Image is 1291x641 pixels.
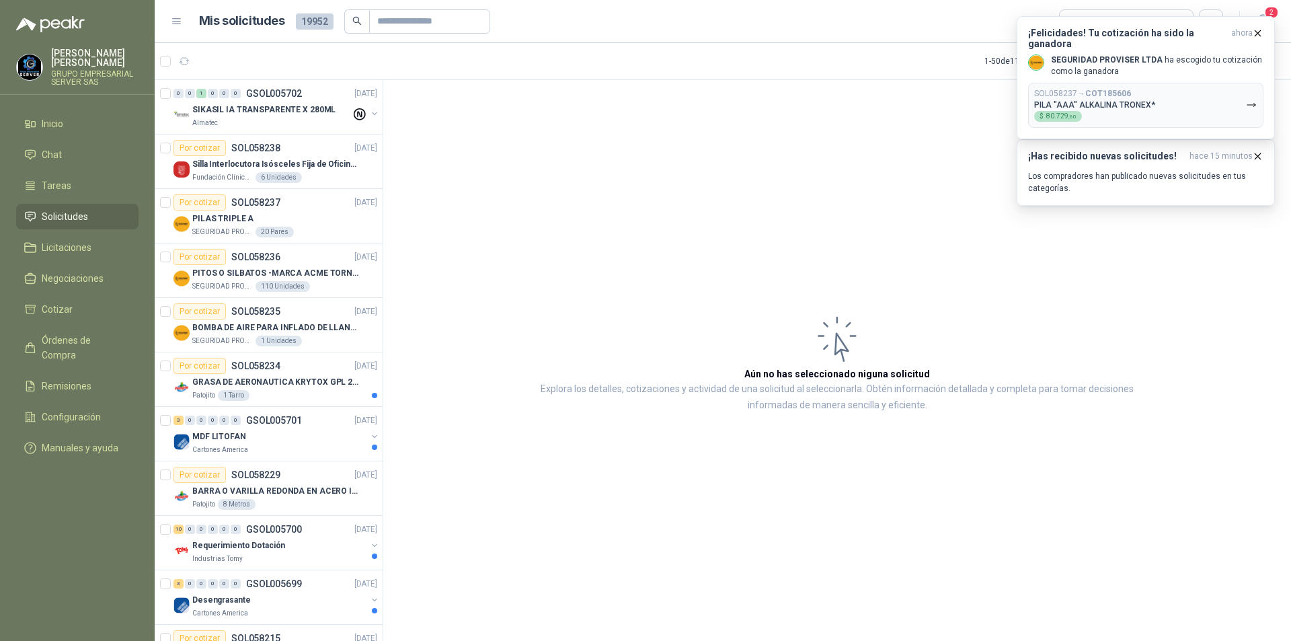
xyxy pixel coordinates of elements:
[173,379,190,395] img: Company Logo
[155,189,383,243] a: Por cotizarSOL058237[DATE] Company LogoPILAS TRIPLE ASEGURIDAD PROVISER LTDA20 Pares
[173,325,190,341] img: Company Logo
[231,143,280,153] p: SOL058238
[16,404,139,430] a: Configuración
[192,445,248,455] p: Cartones America
[42,240,91,255] span: Licitaciones
[155,352,383,407] a: Por cotizarSOL058234[DATE] Company LogoGRASA DE AERONAUTICA KRYTOX GPL 207 (SE ADJUNTA IMAGEN DE ...
[42,147,62,162] span: Chat
[218,390,249,401] div: 1 Tarro
[192,172,253,183] p: Fundación Clínica Shaio
[192,118,218,128] p: Almatec
[173,270,190,287] img: Company Logo
[155,461,383,516] a: Por cotizarSOL058229[DATE] Company LogoBARRA O VARILLA REDONDA EN ACERO INOXIDABLE DE 2" O 50 MMP...
[173,412,380,455] a: 3 0 0 0 0 0 GSOL005701[DATE] Company LogoMDF LITOFANCartones America
[208,416,218,425] div: 0
[518,381,1157,414] p: Explora los detalles, cotizaciones y actividad de una solicitud al seleccionarla. Obtén informaci...
[42,410,101,424] span: Configuración
[192,390,215,401] p: Patojito
[354,142,377,155] p: [DATE]
[744,367,930,381] h3: Aún no has seleccionado niguna solicitud
[42,271,104,286] span: Negociaciones
[192,322,360,334] p: BOMBA DE AIRE PARA INFLADO DE LLANTAS DE BICICLETA
[219,525,229,534] div: 0
[192,430,246,443] p: MDF LITOFAN
[185,525,195,534] div: 0
[16,435,139,461] a: Manuales y ayuda
[173,579,184,589] div: 3
[231,579,241,589] div: 0
[173,597,190,613] img: Company Logo
[1068,14,1096,29] div: Todas
[16,297,139,322] a: Cotizar
[173,543,190,559] img: Company Logo
[192,227,253,237] p: SEGURIDAD PROVISER LTDA
[231,525,241,534] div: 0
[192,267,360,280] p: PITOS O SILBATOS -MARCA ACME TORNADO 635
[42,441,118,455] span: Manuales y ayuda
[352,16,362,26] span: search
[173,358,226,374] div: Por cotizar
[984,50,1077,72] div: 1 - 50 de 11582
[192,281,253,292] p: SEGURIDAD PROVISER LTDA
[354,305,377,318] p: [DATE]
[16,16,85,32] img: Logo peakr
[219,579,229,589] div: 0
[185,579,195,589] div: 0
[173,107,190,123] img: Company Logo
[256,227,294,237] div: 20 Pares
[192,336,253,346] p: SEGURIDAD PROVISER LTDA
[196,579,206,589] div: 0
[155,243,383,298] a: Por cotizarSOL058236[DATE] Company LogoPITOS O SILBATOS -MARCA ACME TORNADO 635SEGURIDAD PROVISER...
[256,172,302,183] div: 6 Unidades
[173,140,226,156] div: Por cotizar
[218,499,256,510] div: 8 Metros
[173,576,380,619] a: 3 0 0 0 0 0 GSOL005699[DATE] Company LogoDesengrasanteCartones America
[1017,139,1275,206] button: ¡Has recibido nuevas solicitudes!hace 15 minutos Los compradores han publicado nuevas solicitudes...
[199,11,285,31] h1: Mis solicitudes
[173,434,190,450] img: Company Logo
[42,116,63,131] span: Inicio
[1028,83,1263,128] button: SOL058237→COT185606PILA "AAA" ALKALINA TRONEX*$80.729,60
[173,521,380,564] a: 10 0 0 0 0 0 GSOL005700[DATE] Company LogoRequerimiento DotaciónIndustrias Tomy
[246,89,302,98] p: GSOL005702
[256,281,310,292] div: 110 Unidades
[354,469,377,482] p: [DATE]
[16,235,139,260] a: Licitaciones
[1046,113,1077,120] span: 80.729
[231,470,280,480] p: SOL058229
[192,213,253,225] p: PILAS TRIPLE A
[51,48,139,67] p: [PERSON_NAME] [PERSON_NAME]
[42,379,91,393] span: Remisiones
[192,539,285,552] p: Requerimiento Dotación
[1251,9,1275,34] button: 2
[173,249,226,265] div: Por cotizar
[173,216,190,232] img: Company Logo
[354,523,377,536] p: [DATE]
[219,89,229,98] div: 0
[231,252,280,262] p: SOL058236
[16,111,139,137] a: Inicio
[208,525,218,534] div: 0
[16,373,139,399] a: Remisiones
[192,499,215,510] p: Patojito
[354,578,377,591] p: [DATE]
[1034,100,1155,110] p: PILA "AAA" ALKALINA TRONEX*
[192,485,360,498] p: BARRA O VARILLA REDONDA EN ACERO INOXIDABLE DE 2" O 50 MM
[1028,151,1184,162] h3: ¡Has recibido nuevas solicitudes!
[1231,28,1253,49] span: ahora
[173,303,226,319] div: Por cotizar
[1085,89,1131,98] b: COT185606
[42,333,126,363] span: Órdenes de Compra
[354,414,377,427] p: [DATE]
[1028,28,1226,49] h3: ¡Felicidades! Tu cotización ha sido la ganadora
[192,554,243,564] p: Industrias Tomy
[1028,170,1263,194] p: Los compradores han publicado nuevas solicitudes en tus categorías.
[192,376,360,389] p: GRASA DE AERONAUTICA KRYTOX GPL 207 (SE ADJUNTA IMAGEN DE REFERENCIA)
[296,13,334,30] span: 19952
[16,266,139,291] a: Negociaciones
[192,608,248,619] p: Cartones America
[1068,114,1077,120] span: ,60
[354,87,377,100] p: [DATE]
[219,416,229,425] div: 0
[196,89,206,98] div: 1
